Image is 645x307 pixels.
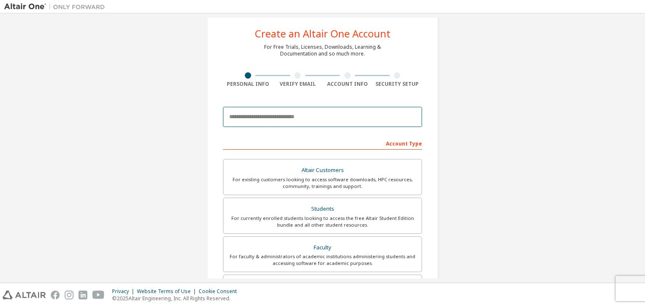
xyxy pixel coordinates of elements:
[92,291,105,299] img: youtube.svg
[228,253,417,267] div: For faculty & administrators of academic institutions administering students and accessing softwa...
[372,81,422,87] div: Security Setup
[65,291,73,299] img: instagram.svg
[112,295,242,302] p: © 2025 Altair Engineering, Inc. All Rights Reserved.
[199,288,242,295] div: Cookie Consent
[223,136,422,150] div: Account Type
[228,203,417,215] div: Students
[223,81,273,87] div: Personal Info
[51,291,60,299] img: facebook.svg
[255,29,391,39] div: Create an Altair One Account
[228,242,417,254] div: Faculty
[112,288,137,295] div: Privacy
[273,81,323,87] div: Verify Email
[137,288,199,295] div: Website Terms of Use
[264,44,381,57] div: For Free Trials, Licenses, Downloads, Learning & Documentation and so much more.
[228,164,417,176] div: Altair Customers
[3,291,46,299] img: altair_logo.svg
[228,176,417,190] div: For existing customers looking to access software downloads, HPC resources, community, trainings ...
[79,291,87,299] img: linkedin.svg
[4,3,109,11] img: Altair One
[228,215,417,228] div: For currently enrolled students looking to access the free Altair Student Edition bundle and all ...
[322,81,372,87] div: Account Info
